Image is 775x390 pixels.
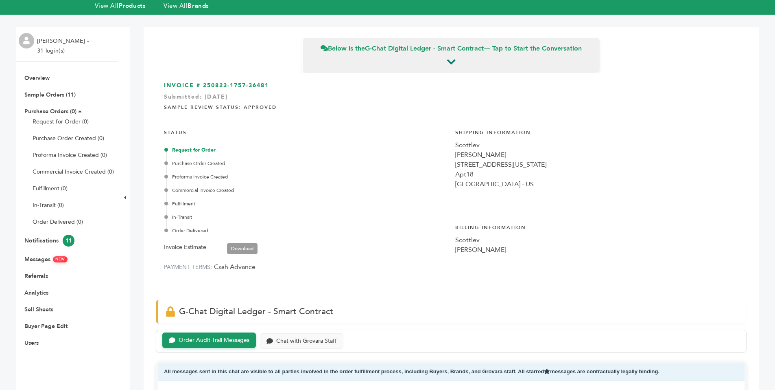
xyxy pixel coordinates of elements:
a: Referrals [24,272,48,280]
li: [PERSON_NAME] - 31 login(s) [37,36,91,56]
a: Proforma Invoice Created (0) [33,151,107,159]
a: In-Transit (0) [33,201,64,209]
div: Commercial Invoice Created [166,187,447,194]
label: Invoice Estimate [164,242,206,252]
div: Request for Order [166,146,447,154]
div: Proforma Invoice Created [166,173,447,181]
a: Notifications11 [24,237,74,245]
div: [PERSON_NAME] [455,150,738,160]
a: Purchase Order Created (0) [33,134,104,142]
a: MessagesNEW [24,256,68,263]
div: In-Transit [166,214,447,221]
a: View AllProducts [95,2,146,10]
h4: STATUS [164,123,447,140]
div: Order Audit Trail Messages [179,337,249,344]
a: Sample Orders (11) [24,91,76,99]
a: Order Delivered (0) [33,218,83,226]
a: View AllBrands [164,2,209,10]
h4: Shipping Information [455,123,738,140]
span: 11 [63,235,74,247]
span: NEW [52,256,68,262]
img: profile.png [19,33,34,48]
span: Below is the — Tap to Start the Conversation [321,44,582,53]
div: [STREET_ADDRESS][US_STATE] [455,160,738,170]
strong: Products [119,2,146,10]
a: Users [24,339,39,347]
div: Purchase Order Created [166,160,447,167]
div: [PERSON_NAME] [455,245,738,255]
a: Purchase Orders (0) [24,108,76,115]
h4: Billing Information [455,218,738,235]
h3: INVOICE # 250823-1757-36481 [164,82,738,90]
strong: Brands [188,2,209,10]
a: Analytics [24,289,48,297]
div: Submitted: [DATE] [164,93,738,105]
div: Fulfillment [166,200,447,207]
div: Chat with Grovara Staff [276,338,337,345]
div: [GEOGRAPHIC_DATA] - US [455,179,738,189]
a: Overview [24,74,50,82]
div: Apt18 [455,170,738,179]
a: Fulfillment (0) [33,185,68,192]
a: Commercial Invoice Created (0) [33,168,114,176]
span: Cash Advance [214,262,255,271]
a: Download [227,243,258,254]
h4: Sample Review Status: Approved [164,98,738,115]
div: Scottlev [455,235,738,245]
a: Sell Sheets [24,306,53,313]
strong: G-Chat Digital Ledger - Smart Contract [365,44,484,53]
a: Buyer Page Edit [24,322,68,330]
div: Scottlev [455,140,738,150]
a: Request for Order (0) [33,118,89,126]
label: PAYMENT TERMS: [164,263,212,271]
div: Order Delivered [166,227,447,234]
div: All messages sent in this chat are visible to all parties involved in the order fulfillment proce... [158,363,744,381]
span: G-Chat Digital Ledger - Smart Contract [179,306,333,317]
